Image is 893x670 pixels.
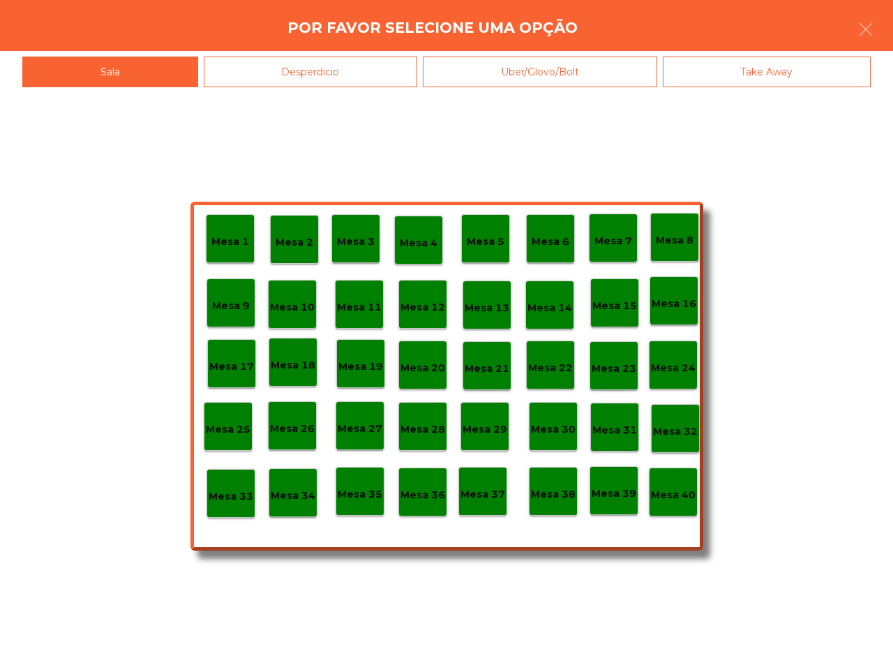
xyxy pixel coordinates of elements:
[337,299,382,315] p: Mesa 11
[592,298,637,314] p: Mesa 15
[211,234,249,250] p: Mesa 1
[400,235,437,251] p: Mesa 4
[651,360,696,376] p: Mesa 24
[528,360,573,376] p: Mesa 22
[423,57,657,88] div: Uber/Glovo/Bolt
[22,57,198,88] div: Sala
[652,296,696,312] p: Mesa 16
[463,422,507,438] p: Mesa 29
[651,487,696,503] p: Mesa 40
[592,422,637,438] p: Mesa 31
[663,57,871,88] div: Take Away
[270,421,315,437] p: Mesa 26
[532,234,569,250] p: Mesa 6
[400,360,445,376] p: Mesa 20
[653,424,698,440] p: Mesa 32
[592,361,636,377] p: Mesa 23
[527,300,572,316] p: Mesa 14
[400,422,445,438] p: Mesa 28
[467,234,504,250] p: Mesa 5
[465,300,509,316] p: Mesa 13
[594,233,632,249] p: Mesa 7
[338,359,383,375] p: Mesa 19
[656,232,693,248] p: Mesa 8
[209,489,253,505] p: Mesa 33
[270,299,315,315] p: Mesa 10
[465,361,509,377] p: Mesa 21
[400,487,445,503] p: Mesa 36
[400,299,445,315] p: Mesa 12
[209,359,254,375] p: Mesa 17
[271,488,315,504] p: Mesa 34
[271,357,315,373] p: Mesa 18
[338,421,382,437] p: Mesa 27
[204,57,418,88] div: Desperdicio
[592,486,636,502] p: Mesa 39
[531,486,576,502] p: Mesa 38
[287,17,578,38] h4: Por favor selecione uma opção
[206,422,250,438] p: Mesa 25
[337,234,375,250] p: Mesa 3
[276,234,313,251] p: Mesa 2
[338,486,382,502] p: Mesa 35
[212,298,250,314] p: Mesa 9
[531,422,576,438] p: Mesa 30
[460,486,505,502] p: Mesa 37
